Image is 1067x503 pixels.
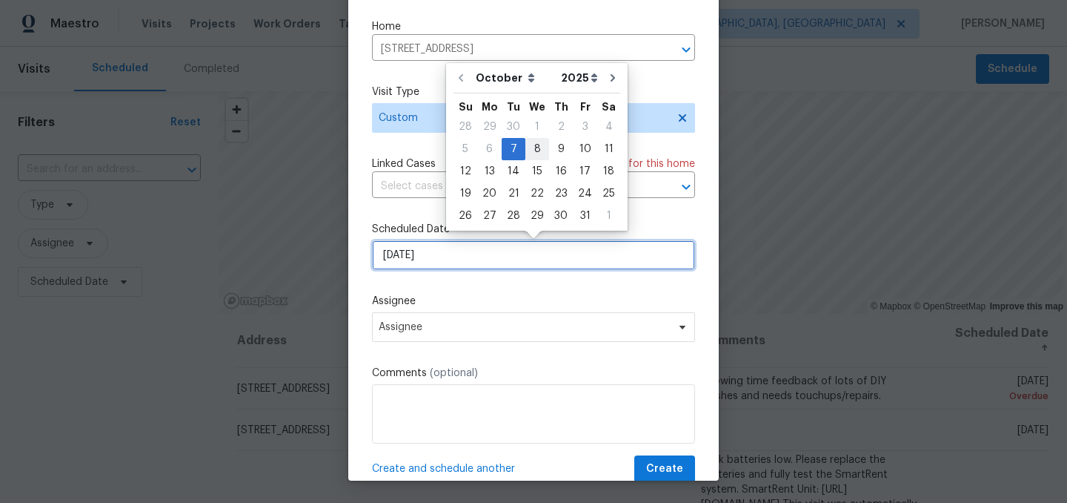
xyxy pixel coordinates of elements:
[477,139,502,160] div: 6
[602,102,616,112] abbr: Saturday
[453,138,477,160] div: Sun Oct 05 2025
[525,183,549,204] div: 22
[502,205,525,227] div: Tue Oct 28 2025
[597,161,620,182] div: 18
[372,222,695,237] label: Scheduled Date
[453,116,477,138] div: Sun Sep 28 2025
[502,160,525,183] div: Tue Oct 14 2025
[477,183,502,205] div: Mon Oct 20 2025
[372,175,654,198] input: Select cases
[525,183,549,205] div: Wed Oct 22 2025
[453,116,477,137] div: 28
[676,39,697,60] button: Open
[507,102,520,112] abbr: Tuesday
[549,160,573,183] div: Thu Oct 16 2025
[557,67,602,89] select: Year
[573,138,597,160] div: Fri Oct 10 2025
[453,205,477,227] div: Sun Oct 26 2025
[525,138,549,160] div: Wed Oct 08 2025
[525,116,549,137] div: 1
[549,138,573,160] div: Thu Oct 09 2025
[573,160,597,183] div: Fri Oct 17 2025
[477,183,502,204] div: 20
[597,138,620,160] div: Sat Oct 11 2025
[573,116,597,137] div: 3
[453,183,477,204] div: 19
[549,116,573,138] div: Thu Oct 02 2025
[525,160,549,183] div: Wed Oct 15 2025
[549,206,573,226] div: 30
[453,183,477,205] div: Sun Oct 19 2025
[573,139,597,160] div: 10
[676,177,697,197] button: Open
[430,368,478,378] span: (optional)
[502,183,525,205] div: Tue Oct 21 2025
[502,206,525,226] div: 28
[379,111,667,125] span: Custom
[472,67,557,89] select: Month
[549,205,573,227] div: Thu Oct 30 2025
[573,206,597,226] div: 31
[482,102,498,112] abbr: Monday
[372,240,695,270] input: M/D/YYYY
[372,157,436,171] span: Linked Cases
[573,116,597,138] div: Fri Oct 03 2025
[525,116,549,138] div: Wed Oct 01 2025
[573,205,597,227] div: Fri Oct 31 2025
[554,102,568,112] abbr: Thursday
[597,160,620,183] div: Sat Oct 18 2025
[502,116,525,138] div: Tue Sep 30 2025
[372,461,515,476] span: Create and schedule another
[529,102,545,112] abbr: Wednesday
[597,116,620,137] div: 4
[379,321,669,333] span: Assignee
[597,183,620,204] div: 25
[477,160,502,183] div: Mon Oct 13 2025
[372,85,695,99] label: Visit Type
[372,38,654,61] input: Enter in an address
[646,460,683,479] span: Create
[477,138,502,160] div: Mon Oct 06 2025
[477,205,502,227] div: Mon Oct 27 2025
[597,139,620,160] div: 11
[573,183,597,205] div: Fri Oct 24 2025
[459,102,473,112] abbr: Sunday
[549,161,573,182] div: 16
[525,206,549,226] div: 29
[597,205,620,227] div: Sat Nov 01 2025
[502,183,525,204] div: 21
[525,139,549,160] div: 8
[573,183,597,204] div: 24
[525,161,549,182] div: 15
[549,183,573,205] div: Thu Oct 23 2025
[372,366,695,381] label: Comments
[502,161,525,182] div: 14
[477,116,502,137] div: 29
[573,161,597,182] div: 17
[453,160,477,183] div: Sun Oct 12 2025
[597,206,620,226] div: 1
[580,102,591,112] abbr: Friday
[597,183,620,205] div: Sat Oct 25 2025
[453,206,477,226] div: 26
[477,161,502,182] div: 13
[549,139,573,160] div: 9
[634,456,695,483] button: Create
[453,161,477,182] div: 12
[502,139,525,160] div: 7
[453,139,477,160] div: 5
[477,116,502,138] div: Mon Sep 29 2025
[597,116,620,138] div: Sat Oct 04 2025
[450,63,472,93] button: Go to previous month
[372,294,695,309] label: Assignee
[477,206,502,226] div: 27
[549,116,573,137] div: 2
[372,19,695,34] label: Home
[502,138,525,160] div: Tue Oct 07 2025
[549,183,573,204] div: 23
[525,205,549,227] div: Wed Oct 29 2025
[502,116,525,137] div: 30
[602,63,624,93] button: Go to next month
